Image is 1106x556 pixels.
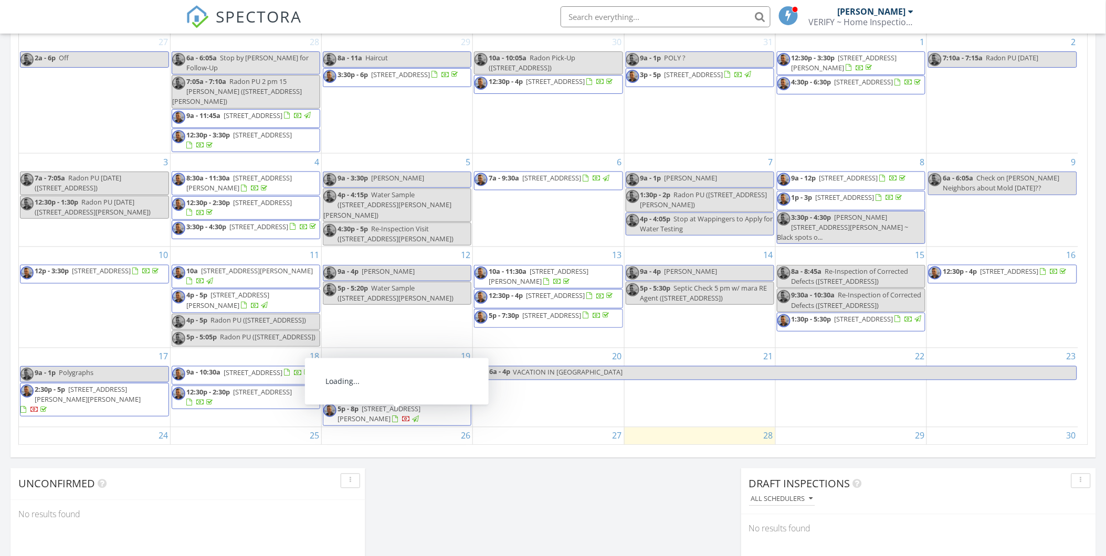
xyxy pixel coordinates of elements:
[751,496,813,503] div: All schedulers
[312,154,321,170] a: Go to August 4, 2025
[20,197,34,210] img: 4d10fcccbddb435aae562f142a309bbf.jpeg
[777,212,791,226] img: 4d10fcccbddb435aae562f142a309bbf.jpeg
[338,384,464,394] a: 12:30p - 3p [STREET_ADDRESS]
[792,53,897,72] span: [STREET_ADDRESS][PERSON_NAME]
[338,173,368,183] span: 9a - 3:30p
[489,311,611,320] a: 5p - 7:30p [STREET_ADDRESS]
[19,154,170,247] td: Go to August 3, 2025
[489,367,511,380] span: 6a - 4p
[474,172,623,190] a: 7a - 9:30a [STREET_ADDRESS]
[777,191,925,210] a: 1p - 3p [STREET_ADDRESS]
[186,53,309,72] span: Stop by [PERSON_NAME] for Follow-Up
[19,247,170,348] td: Go to August 10, 2025
[338,224,368,233] span: 4:30p - 5p
[172,332,185,345] img: 4d10fcccbddb435aae562f142a309bbf.jpeg
[172,291,185,304] img: 4d10fcccbddb435aae562f142a309bbf.jpeg
[186,332,217,341] span: 5p - 5:05p
[19,34,170,154] td: Go to July 27, 2025
[475,53,488,66] img: 4d10fcccbddb435aae562f142a309bbf.jpeg
[338,70,368,79] span: 3:30p - 6p
[19,348,170,427] td: Go to August 17, 2025
[186,266,198,276] span: 10a
[20,53,34,66] img: 4d10fcccbddb435aae562f142a309bbf.jpeg
[35,197,151,217] span: Radon PU [DATE] ([STREET_ADDRESS][PERSON_NAME])
[927,348,1078,427] td: Go to August 23, 2025
[338,404,359,413] span: 5p - 8p
[186,387,230,397] span: 12:30p - 2:30p
[308,348,321,365] a: Go to August 18, 2025
[186,198,230,207] span: 12:30p - 2:30p
[819,173,878,183] span: [STREET_ADDRESS]
[943,266,977,276] span: 12:30p - 4p
[929,173,942,186] img: 4d10fcccbddb435aae562f142a309bbf.jpeg
[186,266,313,286] a: 10a [STREET_ADDRESS][PERSON_NAME]
[489,291,615,300] a: 12:30p - 4p [STREET_ADDRESS]
[186,368,220,377] span: 9a - 10:30a
[640,266,661,276] span: 9a - 4p
[323,190,336,203] img: 4d10fcccbddb435aae562f142a309bbf.jpeg
[186,222,318,231] a: 3:30p - 4:30p [STREET_ADDRESS]
[792,314,923,324] a: 1:30p - 5:30p [STREET_ADDRESS]
[156,247,170,264] a: Go to August 10, 2025
[489,311,519,320] span: 5p - 7:30p
[172,198,185,211] img: 4d10fcccbddb435aae562f142a309bbf.jpeg
[172,387,185,400] img: 4d10fcccbddb435aae562f142a309bbf.jpeg
[375,384,434,394] span: [STREET_ADDRESS]
[777,193,791,206] img: 4d10fcccbddb435aae562f142a309bbf.jpeg
[35,173,121,193] span: Radon PU [DATE] ([STREET_ADDRESS])
[224,368,282,377] span: [STREET_ADDRESS]
[20,173,34,186] img: 4d10fcccbddb435aae562f142a309bbf.jpeg
[323,173,336,186] img: 4d10fcccbddb435aae562f142a309bbf.jpeg
[474,289,623,308] a: 12:30p - 4p [STREET_ADDRESS]
[464,154,472,170] a: Go to August 5, 2025
[186,5,209,28] img: The Best Home Inspection Software - Spectora
[323,68,471,87] a: 3:30p - 6p [STREET_ADDRESS]
[229,222,288,231] span: [STREET_ADDRESS]
[741,515,1096,543] div: No results found
[323,224,336,237] img: 4d10fcccbddb435aae562f142a309bbf.jpeg
[20,368,34,381] img: 4d10fcccbddb435aae562f142a309bbf.jpeg
[522,173,581,183] span: [STREET_ADDRESS]
[233,198,292,207] span: [STREET_ADDRESS]
[526,291,585,300] span: [STREET_ADDRESS]
[474,75,623,94] a: 12:30p - 4p [STREET_ADDRESS]
[475,291,488,304] img: 4d10fcccbddb435aae562f142a309bbf.jpeg
[172,222,185,235] img: 4d10fcccbddb435aae562f142a309bbf.jpeg
[10,500,365,529] div: No results found
[172,130,185,143] img: 4d10fcccbddb435aae562f142a309bbf.jpeg
[474,265,623,288] a: 10a - 11:30a [STREET_ADDRESS][PERSON_NAME]
[792,266,822,276] span: 8a - 8:45a
[338,384,372,394] span: 12:30p - 3p
[626,68,774,87] a: 3p - 5p [STREET_ADDRESS]
[371,173,424,183] span: [PERSON_NAME]
[640,214,671,223] span: 4p - 4:05p
[610,247,624,264] a: Go to August 13, 2025
[610,427,624,444] a: Go to August 27, 2025
[777,290,791,303] img: 4d10fcccbddb435aae562f142a309bbf.jpeg
[322,154,473,247] td: Go to August 5, 2025
[986,53,1039,62] span: Radon PU [DATE]
[792,193,904,202] a: 1p - 3p [STREET_ADDRESS]
[308,247,321,264] a: Go to August 11, 2025
[371,70,430,79] span: [STREET_ADDRESS]
[624,154,775,247] td: Go to August 7, 2025
[918,34,926,50] a: Go to August 1, 2025
[170,247,321,348] td: Go to August 11, 2025
[322,348,473,427] td: Go to August 19, 2025
[338,224,454,243] span: Re-Inspection Visit ([STREET_ADDRESS][PERSON_NAME])
[489,77,615,86] a: 12:30p - 4p [STREET_ADDRESS]
[640,283,671,293] span: 5p - 5:30p
[172,220,320,239] a: 3:30p - 4:30p [STREET_ADDRESS]
[475,367,488,380] img: 4d10fcccbddb435aae562f142a309bbf.jpeg
[929,53,942,66] img: 4d10fcccbddb435aae562f142a309bbf.jpeg
[186,368,312,377] a: 9a - 10:30a [STREET_ADDRESS]
[640,214,773,233] span: Stop at Wappingers to Apply for Water Testing
[610,34,624,50] a: Go to July 30, 2025
[323,402,471,426] a: 5p - 8p [STREET_ADDRESS][PERSON_NAME]
[792,266,909,286] span: Re-Inspection of Corrected Defects ([STREET_ADDRESS])
[777,77,791,90] img: 4d10fcccbddb435aae562f142a309bbf.jpeg
[792,173,816,183] span: 9a - 12p
[186,111,220,120] span: 9a - 11:45a
[170,427,321,529] td: Go to August 25, 2025
[777,314,791,327] img: 4d10fcccbddb435aae562f142a309bbf.jpeg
